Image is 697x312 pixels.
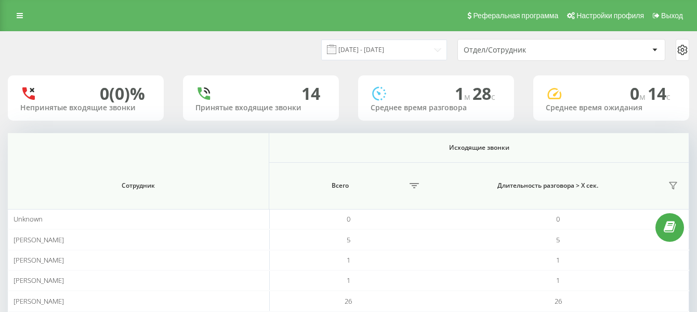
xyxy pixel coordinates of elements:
[347,255,350,265] span: 1
[347,235,350,244] span: 5
[661,11,683,20] span: Выход
[14,296,64,306] span: [PERSON_NAME]
[14,235,64,244] span: [PERSON_NAME]
[301,84,320,103] div: 14
[20,103,151,112] div: Непринятые входящие звонки
[555,296,562,306] span: 26
[14,255,64,265] span: [PERSON_NAME]
[195,103,326,112] div: Принятые входящие звонки
[472,82,495,105] span: 28
[347,276,350,285] span: 1
[556,235,560,244] span: 5
[25,181,251,190] span: Сотрудник
[556,276,560,285] span: 1
[435,181,661,190] span: Длительность разговора > Х сек.
[556,214,560,224] span: 0
[455,82,472,105] span: 1
[556,255,560,265] span: 1
[14,276,64,285] span: [PERSON_NAME]
[464,91,472,102] span: м
[347,214,350,224] span: 0
[491,91,495,102] span: c
[371,103,502,112] div: Среднее время разговора
[648,82,670,105] span: 14
[639,91,648,102] span: м
[100,84,145,103] div: 0 (0)%
[473,11,558,20] span: Реферальная программа
[14,214,43,224] span: Unknown
[274,181,406,190] span: Всего
[630,82,648,105] span: 0
[546,103,677,112] div: Среднее время ожидания
[295,144,663,152] span: Исходящие звонки
[666,91,670,102] span: c
[464,46,588,55] div: Отдел/Сотрудник
[345,296,352,306] span: 26
[576,11,644,20] span: Настройки профиля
